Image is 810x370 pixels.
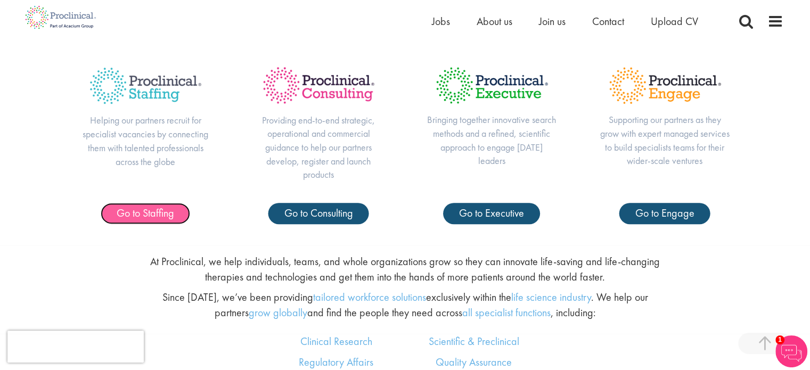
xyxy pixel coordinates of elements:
span: Go to Staffing [117,206,174,220]
p: Providing end-to-end strategic, operational and commercial guidance to help our partners develop,... [253,113,384,182]
img: Proclinical Title [80,58,211,113]
a: Go to Consulting [268,203,369,224]
a: grow globally [248,306,307,319]
p: Supporting our partners as they grow with expert managed services to build specialists teams for ... [600,113,730,168]
a: About us [477,14,512,28]
p: Helping our partners recruit for specialist vacancies by connecting them with talented profession... [80,113,211,168]
a: Jobs [432,14,450,28]
a: life science industry [511,290,591,304]
a: Go to Engage [619,203,710,224]
img: Proclinical Title [253,58,384,113]
span: Go to Engage [635,206,694,220]
a: tailored workforce solutions [313,290,426,304]
p: Since [DATE], we’ve been providing exclusively within the . We help our partners and find the peo... [137,290,672,320]
a: all specialist functions [462,306,550,319]
span: Go to Executive [459,206,524,220]
a: Join us [539,14,566,28]
a: Regulatory Affairs [299,355,373,369]
a: Upload CV [651,14,698,28]
img: Proclinical Title [427,58,557,113]
img: Proclinical Title [600,58,730,113]
iframe: reCAPTCHA [7,331,144,363]
img: Chatbot [775,335,807,367]
a: Go to Executive [443,203,540,224]
p: Bringing together innovative search methods and a refined, scientific approach to engage [DATE] l... [427,113,557,168]
span: 1 [775,335,784,344]
a: Clinical Research [300,334,372,348]
span: Go to Consulting [284,206,353,220]
a: Contact [592,14,624,28]
a: Quality Assurance [436,355,512,369]
a: Scientific & Preclinical [429,334,519,348]
a: Go to Staffing [101,203,190,224]
p: At Proclinical, we help individuals, teams, and whole organizations grow so they can innovate lif... [137,254,672,284]
h3: Our suite of services [8,17,802,37]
